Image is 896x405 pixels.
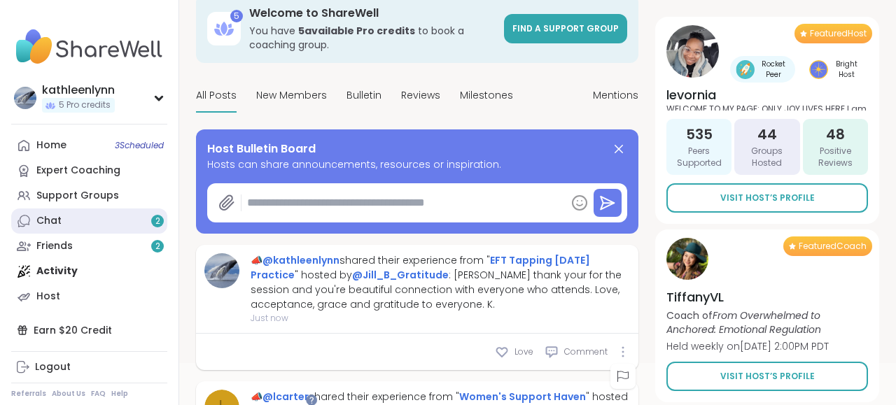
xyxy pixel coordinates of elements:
a: Logout [11,355,167,380]
div: Logout [35,360,71,374]
p: Held weekly on [DATE] 2:00PM PDT [666,339,868,353]
span: Hosts can share announcements, resources or inspiration. [207,157,627,172]
span: 48 [826,125,845,144]
a: Referrals [11,389,46,399]
span: Milestones [460,88,513,103]
a: Friends2 [11,234,167,259]
span: Visit Host’s Profile [720,192,815,204]
img: Rocket Peer [736,60,755,79]
div: Home [36,138,66,152]
a: @kathleenlynn [262,253,339,267]
span: 5 Pro credits [59,99,111,111]
span: Just now [251,312,630,325]
div: Support Groups [36,189,119,203]
span: Comment [564,346,608,358]
a: FAQ [91,389,106,399]
img: Bright Host [809,60,828,79]
div: Earn $20 Credit [11,318,167,343]
div: Host [36,290,60,304]
span: Reviews [401,88,440,103]
span: New Members [256,88,327,103]
b: 5 available Pro credit s [298,24,415,38]
span: Featured Coach [799,241,867,252]
span: Love [514,346,533,358]
span: 44 [757,125,777,144]
div: 📣 shared their experience from " " hosted by : [PERSON_NAME] thank your for the session and you'r... [251,253,630,312]
a: Women's Support Haven [459,390,586,404]
span: Visit Host’s Profile [720,370,815,383]
span: Groups Hosted [740,145,794,169]
span: All Posts [196,88,237,103]
span: Host Bulletin Board [207,141,316,157]
span: Bulletin [346,88,381,103]
span: Find a support group [512,22,619,34]
a: Support Groups [11,183,167,208]
a: EFT Tapping [DATE] Practice [251,253,590,282]
img: levornia [666,25,719,78]
a: Host [11,284,167,309]
span: Peers Supported [672,145,726,169]
img: kathleenlynn [14,87,36,109]
span: 3 Scheduled [115,140,164,151]
div: Friends [36,239,73,253]
a: Visit Host’s Profile [666,362,868,391]
span: 2 [155,241,160,253]
i: From Overwhelmed to Anchored: Emotional Regulation [666,308,821,336]
h3: You have to book a coaching group. [249,24,496,52]
a: Expert Coaching [11,158,167,183]
span: Positive Reviews [808,145,862,169]
a: Find a support group [504,14,627,43]
a: Chat2 [11,208,167,234]
a: Home3Scheduled [11,133,167,158]
span: Bright Host [831,59,862,80]
div: Expert Coaching [36,164,120,178]
span: Mentions [593,88,638,103]
img: kathleenlynn [204,253,239,288]
a: @Jill_B_Gratitude [352,268,449,282]
a: About Us [52,389,85,399]
a: @lcarter [262,390,309,404]
p: WELCOME TO MY PAGE: ONLY JOY LIVES HERE I am a warrior for an amazing family that I love. Our fou... [666,104,868,111]
a: Visit Host’s Profile [666,183,868,213]
div: kathleenlynn [42,83,115,98]
h4: TiffanyVL [666,288,868,306]
a: Help [111,389,128,399]
span: 2 [155,215,160,227]
div: 5 [230,10,243,22]
img: ShareWell Nav Logo [11,22,167,71]
div: Chat [36,214,62,228]
span: Featured Host [810,28,867,39]
span: 535 [686,125,713,144]
img: TiffanyVL [666,238,708,280]
span: Rocket Peer [757,59,790,80]
h3: Welcome to ShareWell [249,6,496,21]
h4: levornia [666,86,868,104]
p: Coach of [666,308,868,336]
